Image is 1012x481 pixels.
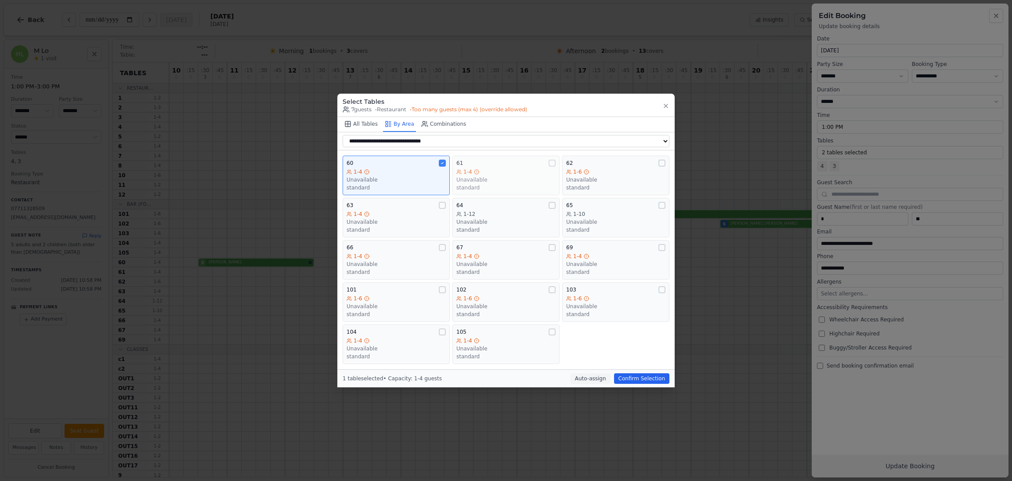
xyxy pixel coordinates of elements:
[456,226,556,233] div: standard
[573,211,585,218] span: 1-10
[562,156,669,195] button: 621-6Unavailablestandard
[566,286,576,293] span: 103
[463,337,472,344] span: 1-4
[566,160,573,167] span: 62
[573,253,582,260] span: 1-4
[566,219,665,226] div: Unavailable
[347,176,446,183] div: Unavailable
[566,269,665,276] div: standard
[347,219,446,226] div: Unavailable
[343,282,450,322] button: 1011-6Unavailablestandard
[347,311,446,318] div: standard
[343,97,527,106] h3: Select Tables
[456,244,463,251] span: 67
[463,253,472,260] span: 1-4
[456,353,556,360] div: standard
[347,226,446,233] div: standard
[343,117,379,132] button: All Tables
[463,295,472,302] span: 1-6
[347,202,353,209] span: 63
[573,295,582,302] span: 1-6
[347,269,446,276] div: standard
[566,311,665,318] div: standard
[410,106,527,113] span: • Too many guests (max 4)
[419,117,468,132] button: Combinations
[383,117,416,132] button: By Area
[347,345,446,352] div: Unavailable
[354,337,362,344] span: 1-4
[562,240,669,280] button: 691-4Unavailablestandard
[562,198,669,237] button: 651-10Unavailablestandard
[347,244,353,251] span: 66
[566,303,665,310] div: Unavailable
[343,375,442,382] span: 1 table selected • Capacity: 1-4 guests
[456,184,556,191] div: standard
[347,184,446,191] div: standard
[566,261,665,268] div: Unavailable
[614,373,669,384] button: Confirm Selection
[354,295,362,302] span: 1-6
[566,226,665,233] div: standard
[354,211,362,218] span: 1-4
[343,106,372,113] span: 7 guests
[343,324,450,364] button: 1041-4Unavailablestandard
[347,160,353,167] span: 60
[456,219,556,226] div: Unavailable
[456,160,463,167] span: 61
[354,253,362,260] span: 1-4
[347,328,357,335] span: 104
[452,240,560,280] button: 671-4Unavailablestandard
[480,106,527,113] span: (override allowed)
[343,198,450,237] button: 631-4Unavailablestandard
[456,269,556,276] div: standard
[456,328,466,335] span: 105
[354,168,362,175] span: 1-4
[566,184,665,191] div: standard
[452,282,560,322] button: 1021-6Unavailablestandard
[347,286,357,293] span: 101
[456,202,463,209] span: 64
[463,211,475,218] span: 1-12
[456,345,556,352] div: Unavailable
[456,261,556,268] div: Unavailable
[452,198,560,237] button: 641-12Unavailablestandard
[456,311,556,318] div: standard
[375,106,406,113] span: • Restaurant
[566,244,573,251] span: 69
[343,240,450,280] button: 661-4Unavailablestandard
[566,202,573,209] span: 65
[463,168,472,175] span: 1-4
[347,353,446,360] div: standard
[456,176,556,183] div: Unavailable
[566,176,665,183] div: Unavailable
[562,282,669,322] button: 1031-6Unavailablestandard
[343,156,450,195] button: 601-4Unavailablestandard
[452,156,560,195] button: 611-4Unavailablestandard
[347,303,446,310] div: Unavailable
[452,324,560,364] button: 1051-4Unavailablestandard
[571,373,611,384] button: Auto-assign
[573,168,582,175] span: 1-6
[456,303,556,310] div: Unavailable
[456,286,466,293] span: 102
[347,261,446,268] div: Unavailable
